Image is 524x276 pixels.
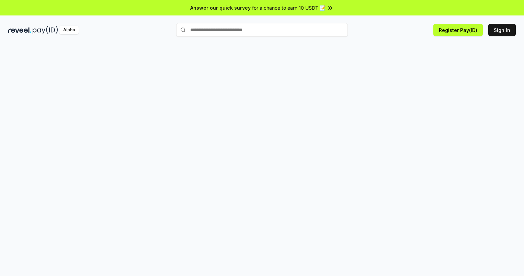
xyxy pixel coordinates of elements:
[8,26,31,34] img: reveel_dark
[59,26,79,34] div: Alpha
[190,4,251,11] span: Answer our quick survey
[433,24,483,36] button: Register Pay(ID)
[33,26,58,34] img: pay_id
[488,24,516,36] button: Sign In
[252,4,326,11] span: for a chance to earn 10 USDT 📝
